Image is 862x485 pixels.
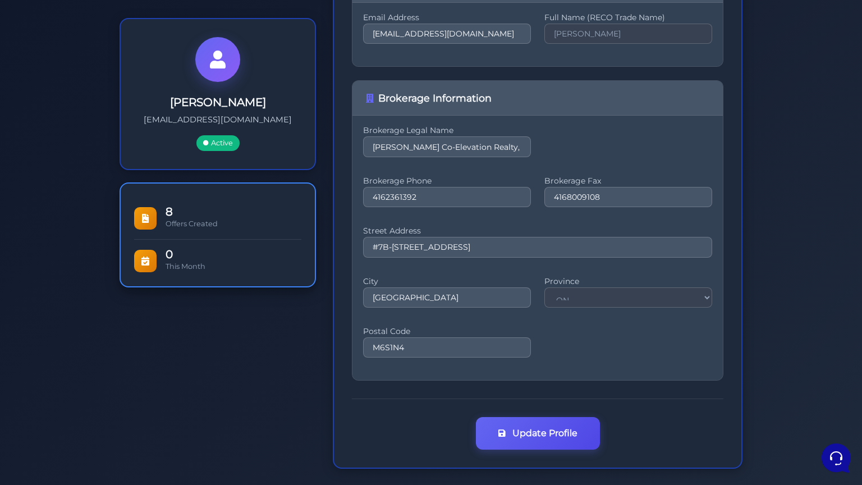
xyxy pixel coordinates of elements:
[174,376,189,386] p: Help
[18,112,207,135] button: Start a Conversation
[18,81,40,103] img: dark
[544,16,712,19] label: Full Name (RECO Trade Name)
[166,263,205,271] span: This Month
[363,180,531,182] label: Brokerage Phone
[363,280,531,283] label: City
[166,220,218,228] span: Offers Created
[34,376,53,386] p: Home
[363,230,712,232] label: Street Address
[18,157,76,166] span: Find an Answer
[78,360,147,386] button: Messages
[81,119,157,128] span: Start a Conversation
[139,95,297,109] h3: [PERSON_NAME]
[181,63,207,72] a: See all
[544,180,712,182] label: Brokerage Fax
[476,417,600,450] button: Update Profile
[196,135,240,151] span: Active
[146,360,215,386] button: Help
[166,207,301,218] span: 8
[36,81,58,103] img: dark
[25,181,184,193] input: Search for an Article...
[363,330,531,333] label: Postal Code
[18,63,91,72] span: Your Conversations
[9,360,78,386] button: Home
[139,113,297,126] p: [EMAIL_ADDRESS][DOMAIN_NAME]
[544,280,712,283] label: Province
[363,16,531,19] label: Email Address
[9,9,189,45] h2: Hello [PERSON_NAME] 👋
[366,92,709,104] h4: Brokerage Information
[166,249,301,260] span: 0
[97,376,129,386] p: Messages
[140,157,207,166] a: Open Help Center
[363,129,531,132] label: Brokerage Legal Name
[819,441,853,475] iframe: Customerly Messenger Launcher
